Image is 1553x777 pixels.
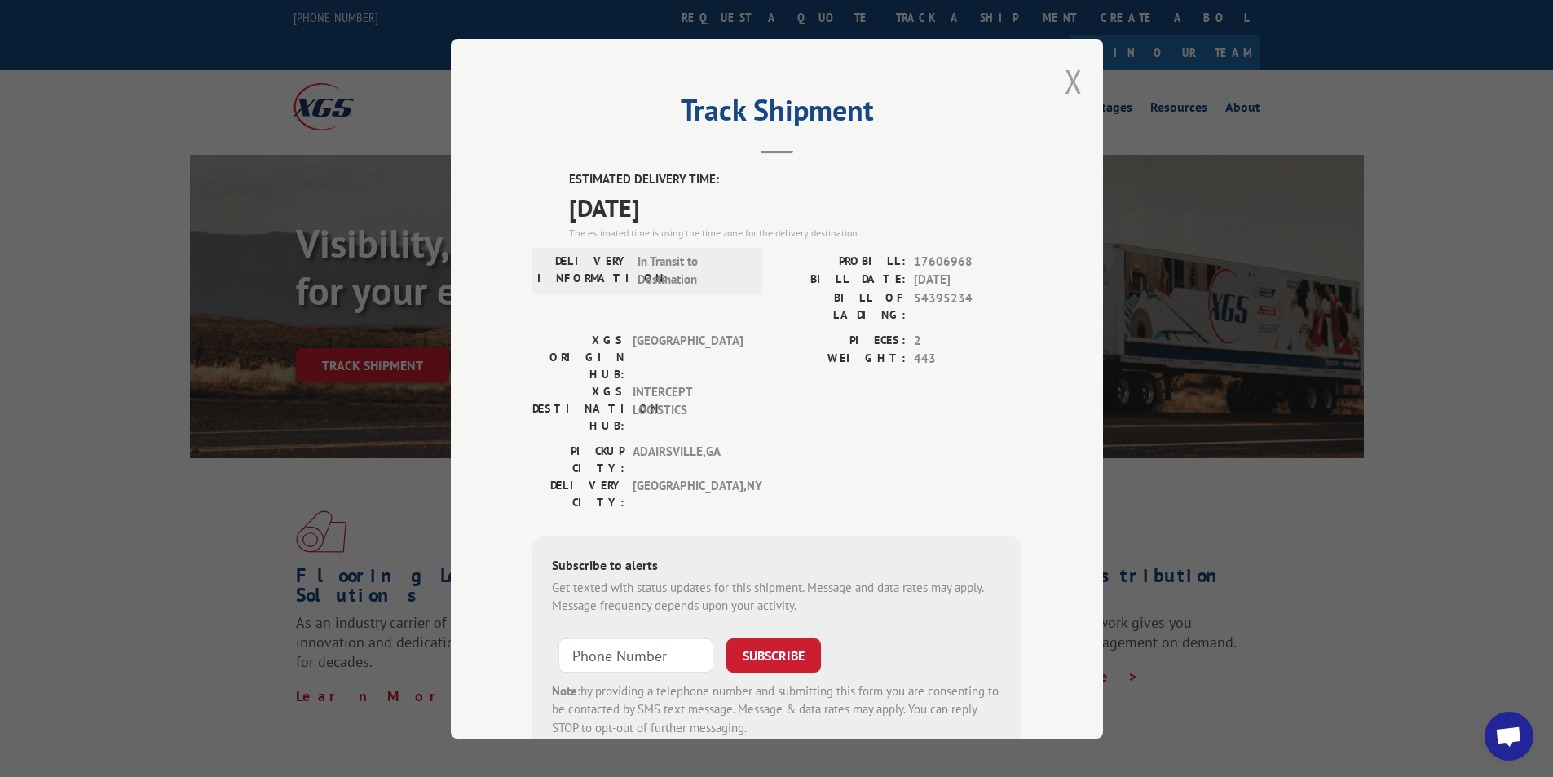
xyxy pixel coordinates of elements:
[914,331,1021,350] span: 2
[558,638,713,672] input: Phone Number
[914,252,1021,271] span: 17606968
[914,271,1021,289] span: [DATE]
[633,382,743,434] span: INTERCEPT LOGISTICS
[532,382,624,434] label: XGS DESTINATION HUB:
[532,99,1021,130] h2: Track Shipment
[726,638,821,672] button: SUBSCRIBE
[633,476,743,510] span: [GEOGRAPHIC_DATA] , NY
[552,554,1002,578] div: Subscribe to alerts
[552,578,1002,615] div: Get texted with status updates for this shipment. Message and data rates may apply. Message frequ...
[532,476,624,510] label: DELIVERY CITY:
[777,252,906,271] label: PROBILL:
[1065,60,1083,103] button: Close modal
[777,331,906,350] label: PIECES:
[569,225,1021,240] div: The estimated time is using the time zone for the delivery destination.
[638,252,748,289] span: In Transit to Destination
[569,170,1021,189] label: ESTIMATED DELIVERY TIME:
[552,682,580,698] strong: Note:
[552,682,1002,737] div: by providing a telephone number and submitting this form you are consenting to be contacted by SM...
[532,442,624,476] label: PICKUP CITY:
[532,331,624,382] label: XGS ORIGIN HUB:
[569,188,1021,225] span: [DATE]
[914,350,1021,369] span: 443
[777,289,906,323] label: BILL OF LADING:
[914,289,1021,323] span: 54395234
[777,350,906,369] label: WEIGHT:
[633,331,743,382] span: [GEOGRAPHIC_DATA]
[633,442,743,476] span: ADAIRSVILLE , GA
[1485,712,1533,761] div: Open chat
[537,252,629,289] label: DELIVERY INFORMATION:
[777,271,906,289] label: BILL DATE:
